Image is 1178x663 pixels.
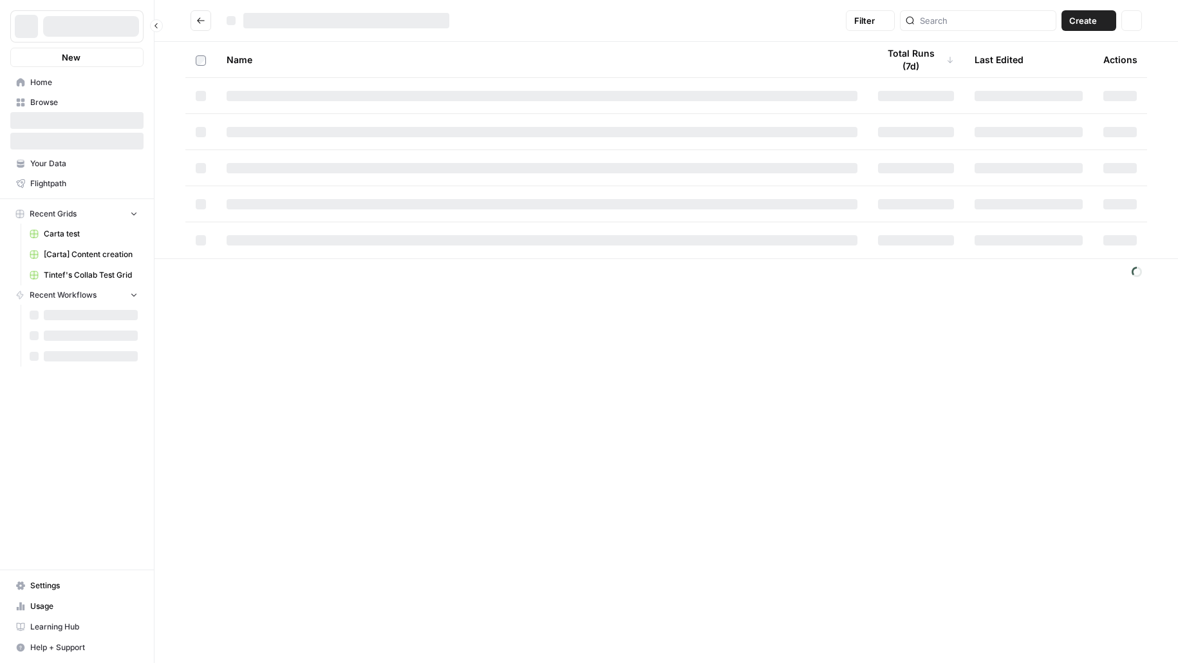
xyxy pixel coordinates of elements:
[10,204,144,224] button: Recent Grids
[30,178,138,189] span: Flightpath
[30,158,138,169] span: Your Data
[10,637,144,658] button: Help + Support
[24,224,144,244] a: Carta test
[10,596,144,617] a: Usage
[44,228,138,240] span: Carta test
[1069,14,1097,27] span: Create
[24,244,144,265] a: [Carta] Content creation
[10,575,144,596] a: Settings
[62,51,80,64] span: New
[975,42,1024,77] div: Last Edited
[44,249,138,260] span: [Carta] Content creation
[10,48,144,67] button: New
[10,72,144,93] a: Home
[854,14,875,27] span: Filter
[10,173,144,194] a: Flightpath
[30,208,77,220] span: Recent Grids
[30,77,138,88] span: Home
[846,10,895,31] button: Filter
[30,289,97,301] span: Recent Workflows
[30,621,138,633] span: Learning Hub
[30,580,138,591] span: Settings
[1103,42,1137,77] div: Actions
[44,269,138,281] span: Tintef's Collab Test Grid
[227,42,857,77] div: Name
[10,153,144,174] a: Your Data
[30,601,138,612] span: Usage
[191,10,211,31] button: Go back
[10,617,144,637] a: Learning Hub
[30,97,138,108] span: Browse
[24,265,144,285] a: Tintef's Collab Test Grid
[1061,10,1116,31] button: Create
[10,285,144,305] button: Recent Workflows
[920,14,1051,27] input: Search
[878,42,954,77] div: Total Runs (7d)
[30,642,138,653] span: Help + Support
[10,92,144,113] a: Browse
